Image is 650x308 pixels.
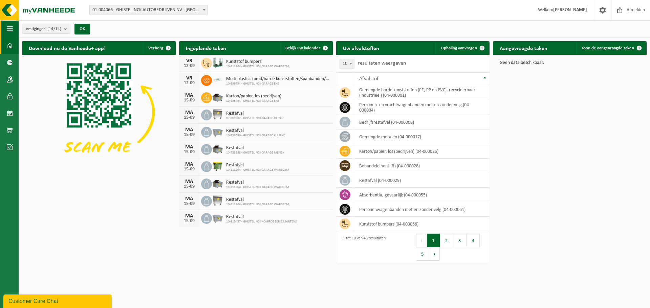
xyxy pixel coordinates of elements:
[226,128,285,134] span: Restafval
[212,212,223,223] img: WB-2500-GAL-GY-01
[354,188,490,202] td: absorbentia, gevaarlijk (04-000055)
[226,59,289,65] span: Kunststof bumpers
[359,76,378,81] span: Afvalstof
[182,202,196,206] div: 15-09
[576,41,646,55] a: Toon de aangevraagde taken
[553,7,587,13] strong: [PERSON_NAME]
[226,151,284,155] span: 10-758888 - GHISTELINCK GARAGE MENEN
[182,167,196,172] div: 15-09
[182,93,196,98] div: MA
[182,75,196,81] div: VR
[182,110,196,115] div: MA
[226,197,289,203] span: Restafval
[435,41,489,55] a: Ophaling aanvragen
[226,76,329,82] span: Multi plastics (pmd/harde kunststoffen/spanbanden/eps/folie naturel/folie gemeng...
[74,24,90,34] button: OK
[354,202,490,217] td: personenwagenbanden met en zonder velg (04-000061)
[354,159,490,173] td: behandeld hout (B) (04-000028)
[182,144,196,150] div: MA
[212,177,223,189] img: WB-5000-GAL-GY-01
[26,24,61,34] span: Vestigingen
[212,143,223,155] img: WB-5000-GAL-GY-01
[226,94,281,99] span: Karton/papier, los (bedrijven)
[182,213,196,219] div: MA
[226,220,297,224] span: 10-915437 - GHISTELINCK - CARROSSERIE MARTENS
[354,217,490,231] td: kunststof bumpers (04-000066)
[182,58,196,64] div: VR
[226,168,289,172] span: 10-811964 - GHISTELINCK GARAGE WAREGEM
[285,46,320,50] span: Bekijk uw kalender
[354,129,490,144] td: gemengde metalen (04-000017)
[226,116,284,120] span: 02-009202 - GHISTELINCK GARAGE DEINZE
[453,234,467,247] button: 3
[354,100,490,115] td: personen -en vrachtwagenbanden met en zonder velg (04-000004)
[280,41,332,55] a: Bekijk uw kalender
[212,160,223,172] img: WB-1100-HPE-GN-50
[336,41,386,54] h2: Uw afvalstoffen
[441,46,477,50] span: Ophaling aanvragen
[182,98,196,103] div: 15-09
[182,196,196,202] div: MA
[212,126,223,137] img: WB-2500-GAL-GY-01
[340,59,354,69] span: 10
[182,115,196,120] div: 15-09
[3,293,113,308] iframe: chat widget
[182,64,196,68] div: 12-09
[226,185,289,189] span: 10-811964 - GHISTELINCK GARAGE WAREGEM
[226,214,297,220] span: Restafval
[182,150,196,155] div: 15-09
[582,46,634,50] span: Toon de aangevraagde taken
[354,144,490,159] td: karton/papier, los (bedrijven) (04-000026)
[226,134,285,138] span: 10-758596 - GHISTELINCK GARAGE KUURNE
[500,61,640,65] p: Geen data beschikbaar.
[226,203,289,207] span: 10-811964 - GHISTELINCK GARAGE WAREGEM
[226,163,289,168] span: Restafval
[212,91,223,103] img: WB-5000-GAL-GY-01
[89,5,208,15] span: 01-004066 - GHISTELINCK AUTOBEDRIJVEN NV - WAREGEM
[22,55,176,170] img: Download de VHEPlus App
[182,162,196,167] div: MA
[22,24,70,34] button: Vestigingen(14/14)
[440,234,453,247] button: 2
[226,65,289,69] span: 10-811964 - GHISTELINCK GARAGE WAREGEM
[179,41,233,54] h2: Ingeplande taken
[212,195,223,206] img: WB-1100-GAL-GY-02
[182,219,196,223] div: 15-09
[467,234,480,247] button: 4
[226,99,281,103] span: 10-936734 - GHISTELINCK GARAGE EKE
[90,5,208,15] span: 01-004066 - GHISTELINCK AUTOBEDRIJVEN NV - WAREGEM
[22,41,112,54] h2: Download nu de Vanheede+ app!
[226,111,284,116] span: Restafval
[226,145,284,151] span: Restafval
[358,61,406,66] label: resultaten weergeven
[416,234,427,247] button: Previous
[429,247,440,261] button: Next
[212,109,223,120] img: WB-1100-GAL-GY-02
[143,41,175,55] button: Verberg
[416,247,429,261] button: 5
[340,233,386,261] div: 1 tot 10 van 45 resultaten
[47,27,61,31] count: (14/14)
[354,85,490,100] td: gemengde harde kunststoffen (PE, PP en PVC), recycleerbaar (industrieel) (04-000001)
[182,179,196,184] div: MA
[182,81,196,86] div: 12-09
[212,57,223,68] img: PB-MR-5500-MET-GN-01
[182,133,196,137] div: 15-09
[427,234,440,247] button: 1
[212,74,223,86] img: LP-SK-00500-LPE-16
[226,180,289,185] span: Restafval
[354,173,490,188] td: restafval (04-000029)
[182,127,196,133] div: MA
[148,46,163,50] span: Verberg
[226,82,329,86] span: 10-936734 - GHISTELINCK GARAGE EKE
[354,115,490,129] td: bedrijfsrestafval (04-000008)
[493,41,554,54] h2: Aangevraagde taken
[182,184,196,189] div: 15-09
